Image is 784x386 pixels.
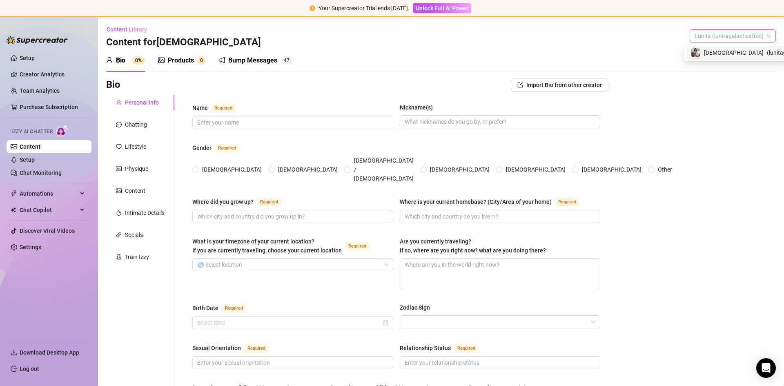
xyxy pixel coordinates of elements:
span: [DEMOGRAPHIC_DATA] [503,165,569,174]
label: Gender [192,143,248,153]
label: Birth Date [192,303,255,313]
h3: Bio [106,78,120,91]
div: Lifestyle [125,142,146,151]
span: team [766,33,771,38]
a: Log out [20,366,39,372]
div: Train Izzy [125,252,149,261]
div: Open Intercom Messenger [756,358,776,378]
label: Where did you grow up? [192,197,290,207]
span: 4 [284,58,287,63]
div: Bio [116,56,125,65]
label: Relationship Status [400,343,488,353]
span: Required [215,144,239,153]
div: Chatting [125,120,147,129]
input: Relationship Status [405,358,594,367]
span: [DEMOGRAPHIC_DATA] [275,165,341,174]
div: Gender [192,143,212,152]
span: Automations [20,187,78,200]
a: Setup [20,156,35,163]
a: Purchase Subscription [20,100,85,114]
div: Birth Date [192,303,218,312]
span: link [116,232,122,238]
a: Discover Viral Videos [20,228,75,234]
span: Unlock Full AI Power [416,5,468,11]
sup: 0 [197,56,205,65]
div: Intimate Details [125,208,165,217]
button: Unlock Full AI Power [413,3,471,13]
div: Where did you grow up? [192,197,254,206]
sup: 0% [132,56,145,65]
span: Lunita (lunitagalacticafree) [695,30,771,42]
span: What is your timezone of your current location? If you are currently traveling, choose your curre... [192,238,342,254]
a: Setup [20,55,35,61]
span: user [106,57,113,63]
span: Import Bio from other creator [526,82,602,88]
span: 7 [287,58,290,63]
a: Creator Analytics [20,68,85,81]
span: Required [345,242,370,251]
a: Content [20,143,40,150]
span: import [517,82,523,88]
span: [DEMOGRAPHIC_DATA] [704,48,764,57]
span: picture [158,57,165,63]
span: Required [222,304,246,313]
span: experiment [116,254,122,260]
span: Required [257,198,281,207]
label: Sexual Orientation [192,343,278,353]
img: Chat Copilot [11,207,16,213]
input: Name [197,118,387,127]
span: message [116,122,122,127]
a: Unlock Full AI Power [413,5,471,11]
img: Lunita [691,48,700,57]
span: Required [555,198,579,207]
span: picture [116,188,122,194]
a: Chat Monitoring [20,170,62,176]
div: Physique [125,164,148,173]
div: Content [125,186,145,195]
h3: Content for [DEMOGRAPHIC_DATA] [106,36,261,49]
div: Sexual Orientation [192,344,241,353]
div: Nickname(s) [400,103,433,112]
div: Name [192,103,208,112]
img: AI Chatter [56,125,69,136]
span: [DEMOGRAPHIC_DATA] [579,165,645,174]
sup: 47 [281,56,293,65]
span: user [116,100,122,105]
span: Content Library [107,26,147,33]
span: Required [454,344,479,353]
span: Izzy AI Chatter [11,128,53,136]
label: Zodiac Sign [400,303,436,312]
span: idcard [116,166,122,172]
span: Required [211,104,236,113]
span: Download Desktop App [20,349,79,356]
input: Sexual Orientation [197,358,387,367]
a: Settings [20,244,41,250]
input: Where is your current homebase? (City/Area of your home) [405,212,594,221]
span: exclamation-circle [310,5,315,11]
input: Nickname(s) [405,117,594,126]
span: Other [655,165,675,174]
div: Products [168,56,194,65]
span: Are you currently traveling? If so, where are you right now? what are you doing there? [400,238,546,254]
span: [DEMOGRAPHIC_DATA] [199,165,265,174]
label: Nickname(s) [400,103,439,112]
div: Bump Messages [228,56,277,65]
div: Zodiac Sign [400,303,430,312]
button: Content Library [106,23,154,36]
span: Required [244,344,269,353]
span: thunderbolt [11,190,17,197]
span: [DEMOGRAPHIC_DATA] / [DEMOGRAPHIC_DATA] [351,156,417,183]
input: Birth Date [197,318,381,327]
div: Socials [125,230,143,239]
span: Your Supercreator Trial ends [DATE]. [318,5,410,11]
span: [DEMOGRAPHIC_DATA] [427,165,493,174]
input: Where did you grow up? [197,212,387,221]
span: download [11,349,17,356]
div: Where is your current homebase? (City/Area of your home) [400,197,552,206]
span: Chat Copilot [20,203,78,216]
button: Import Bio from other creator [511,78,608,91]
span: heart [116,144,122,149]
label: Name [192,103,245,113]
span: notification [218,57,225,63]
div: Relationship Status [400,344,451,353]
